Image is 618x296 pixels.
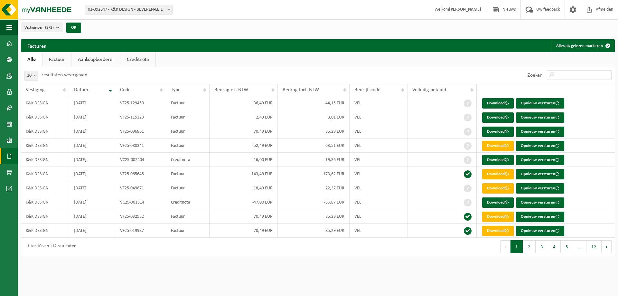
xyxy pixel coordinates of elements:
td: [DATE] [69,209,115,224]
a: Download [482,127,514,137]
a: Download [482,169,514,179]
td: 143,49 EUR [210,167,278,181]
td: VEL [350,181,407,195]
button: 12 [586,240,602,253]
a: Download [482,98,514,109]
td: 44,15 EUR [278,96,350,110]
td: K&K DESIGN [21,110,69,124]
a: Aankoopborderel [71,52,120,67]
button: Opnieuw versturen [516,112,564,123]
td: VC25-002404 [115,153,166,167]
td: VF25-129450 [115,96,166,110]
span: Volledig betaald [412,87,446,92]
span: Datum [74,87,88,92]
td: [DATE] [69,181,115,195]
td: VF25-096861 [115,124,166,138]
label: Zoeken: [528,73,544,78]
td: Creditnota [166,153,210,167]
span: Code [120,87,131,92]
a: Factuur [42,52,71,67]
span: Vestiging [26,87,45,92]
span: … [573,240,586,253]
td: 2,49 EUR [210,110,278,124]
td: VEL [350,96,407,110]
td: 18,49 EUR [210,181,278,195]
td: 70,49 EUR [210,224,278,238]
td: [DATE] [69,195,115,209]
strong: [PERSON_NAME] [449,7,481,12]
count: (2/2) [45,25,54,30]
td: 22,37 EUR [278,181,350,195]
td: VEL [350,110,407,124]
td: VF25-065645 [115,167,166,181]
button: Opnieuw versturen [516,226,564,236]
td: K&K DESIGN [21,96,69,110]
td: VF25-032952 [115,209,166,224]
td: Factuur [166,209,210,224]
td: VEL [350,138,407,153]
td: K&K DESIGN [21,167,69,181]
td: [DATE] [69,96,115,110]
button: Previous [500,240,510,253]
td: -19,36 EUR [278,153,350,167]
td: Creditnota [166,195,210,209]
td: Factuur [166,167,210,181]
button: Opnieuw versturen [516,183,564,194]
td: Factuur [166,96,210,110]
td: [DATE] [69,110,115,124]
td: [DATE] [69,124,115,138]
td: VEL [350,195,407,209]
a: Download [482,155,514,165]
td: 85,29 EUR [278,209,350,224]
button: 5 [561,240,573,253]
button: 2 [523,240,536,253]
td: K&K DESIGN [21,181,69,195]
button: OK [66,23,81,33]
td: K&K DESIGN [21,138,69,153]
a: Download [482,183,514,194]
td: VF25-019987 [115,224,166,238]
td: Factuur [166,124,210,138]
td: K&K DESIGN [21,209,69,224]
td: -56,87 EUR [278,195,350,209]
span: Bedrag ex. BTW [214,87,248,92]
h2: Facturen [21,39,53,52]
td: -16,00 EUR [210,153,278,167]
button: Next [602,240,612,253]
button: Opnieuw versturen [516,141,564,151]
td: VEL [350,153,407,167]
td: [DATE] [69,153,115,167]
button: Opnieuw versturen [516,212,564,222]
button: Opnieuw versturen [516,98,564,109]
button: Alles als gelezen markeren [551,39,614,52]
span: Type [171,87,181,92]
td: VF25-080341 [115,138,166,153]
div: 1 tot 10 van 112 resultaten [24,241,76,253]
td: 85,29 EUR [278,124,350,138]
td: 52,49 EUR [210,138,278,153]
span: Vestigingen [24,23,54,33]
button: Opnieuw versturen [516,197,564,208]
span: 01-092647 - K&K DESIGN - BEVEREN-LEIE [85,5,172,14]
button: Opnieuw versturen [516,169,564,179]
td: K&K DESIGN [21,124,69,138]
td: 36,49 EUR [210,96,278,110]
a: Download [482,141,514,151]
td: Factuur [166,181,210,195]
span: 10 [24,71,38,80]
span: 01-092647 - K&K DESIGN - BEVEREN-LEIE [85,5,173,14]
button: Opnieuw versturen [516,127,564,137]
a: Creditnota [120,52,155,67]
a: Download [482,112,514,123]
td: Factuur [166,110,210,124]
td: VEL [350,124,407,138]
td: 173,62 EUR [278,167,350,181]
td: VC25-001514 [115,195,166,209]
button: 3 [536,240,548,253]
td: VEL [350,209,407,224]
a: Download [482,212,514,222]
td: K&K DESIGN [21,153,69,167]
td: [DATE] [69,167,115,181]
td: VF25-115323 [115,110,166,124]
